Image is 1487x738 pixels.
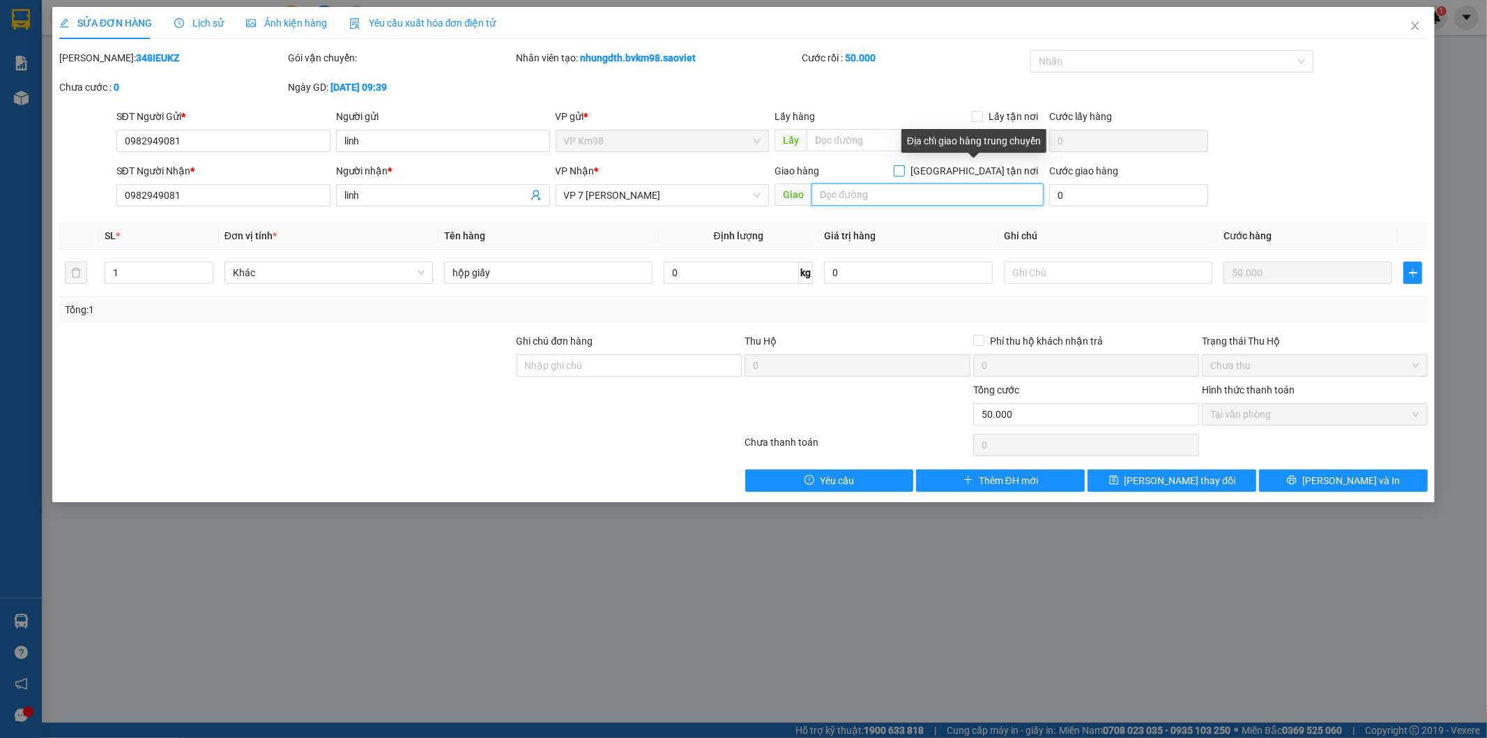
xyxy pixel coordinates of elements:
span: Lấy tận nơi [983,109,1044,124]
span: Giao [775,183,811,206]
span: Thêm ĐH mới [979,473,1038,488]
span: close [1410,20,1421,31]
b: 0 [114,82,119,93]
span: SL [105,230,116,241]
span: Đơn vị tính [224,230,277,241]
span: [PERSON_NAME] thay đổi [1124,473,1236,488]
div: SĐT Người Gửi [116,109,330,124]
button: delete [65,262,87,284]
span: Thu Hộ [745,336,777,347]
span: edit [59,18,69,28]
span: VP Nhận [556,165,595,176]
span: Lấy [775,129,807,151]
span: VP Km98 [564,130,761,151]
span: user-add [531,190,542,201]
span: Giá trị hàng [824,230,876,241]
span: Giao hàng [775,165,819,176]
b: 348IEUKZ [136,52,179,63]
label: Cước giao hàng [1049,165,1118,176]
input: 0 [1223,262,1392,284]
b: [DOMAIN_NAME] [186,11,337,34]
span: exclamation-circle [804,475,814,486]
h2: 348IEUKZ [8,81,112,104]
span: picture [246,18,256,28]
img: icon [349,18,360,29]
span: Chưa thu [1210,355,1419,376]
span: plus [1404,267,1421,278]
div: Cước rồi : [802,50,1028,66]
b: [DATE] 09:39 [330,82,387,93]
span: [PERSON_NAME] và In [1302,473,1400,488]
span: Khác [233,262,425,283]
div: VP gửi [556,109,770,124]
div: [PERSON_NAME]: [59,50,285,66]
div: Nhân viên tạo: [517,50,800,66]
button: printer[PERSON_NAME] và In [1259,469,1428,492]
span: kg [799,262,813,284]
label: Cước lấy hàng [1049,111,1112,122]
div: Chưa thanh toán [744,435,973,459]
span: Yêu cầu xuất hóa đơn điện tử [349,17,496,29]
div: Gói vận chuyển: [288,50,514,66]
button: plusThêm ĐH mới [916,469,1085,492]
span: Tên hàng [444,230,485,241]
label: Hình thức thanh toán [1202,384,1295,396]
button: exclamation-circleYêu cầu [745,469,914,492]
span: [GEOGRAPHIC_DATA] tận nơi [905,163,1044,179]
div: Chưa cước : [59,80,285,95]
img: logo.jpg [8,11,77,81]
span: VP 7 Phạm Văn Đồng [564,185,761,206]
div: Người nhận [336,163,550,179]
input: Cước giao hàng [1049,184,1208,206]
b: 50.000 [845,52,876,63]
span: plus [963,475,973,486]
div: SĐT Người Nhận [116,163,330,179]
div: Địa chỉ giao hàng trung chuyển [901,129,1046,153]
span: save [1109,475,1119,486]
input: VD: Bàn, Ghế [444,262,653,284]
span: Lịch sử [174,17,224,29]
span: Tổng cước [973,384,1019,396]
span: Yêu cầu [820,473,854,488]
input: Ghi Chú [1004,262,1212,284]
h2: VP Nhận: VP 7 [PERSON_NAME] [73,81,337,169]
input: Ghi chú đơn hàng [517,354,742,377]
button: plus [1403,262,1422,284]
label: Ghi chú đơn hàng [517,336,593,347]
button: save[PERSON_NAME] thay đổi [1088,469,1256,492]
span: Định lượng [714,230,763,241]
span: SỬA ĐƠN HÀNG [59,17,152,29]
span: clock-circle [174,18,184,28]
th: Ghi chú [998,223,1218,250]
span: Lấy hàng [775,111,815,122]
input: Cước lấy hàng [1049,130,1208,152]
div: Ngày GD: [288,80,514,95]
span: Cước hàng [1223,230,1272,241]
b: nhungdth.bvkm98.saoviet [581,52,696,63]
input: Dọc đường [807,129,1044,151]
span: Tại văn phòng [1210,404,1419,425]
b: Sao Việt [84,33,170,56]
div: Trạng thái Thu Hộ [1202,333,1428,349]
span: Ảnh kiện hàng [246,17,327,29]
div: Tổng: 1 [65,302,574,317]
span: Phí thu hộ khách nhận trả [984,333,1108,349]
span: printer [1287,475,1297,486]
input: Dọc đường [811,183,1044,206]
div: Người gửi [336,109,550,124]
button: Close [1396,7,1435,46]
